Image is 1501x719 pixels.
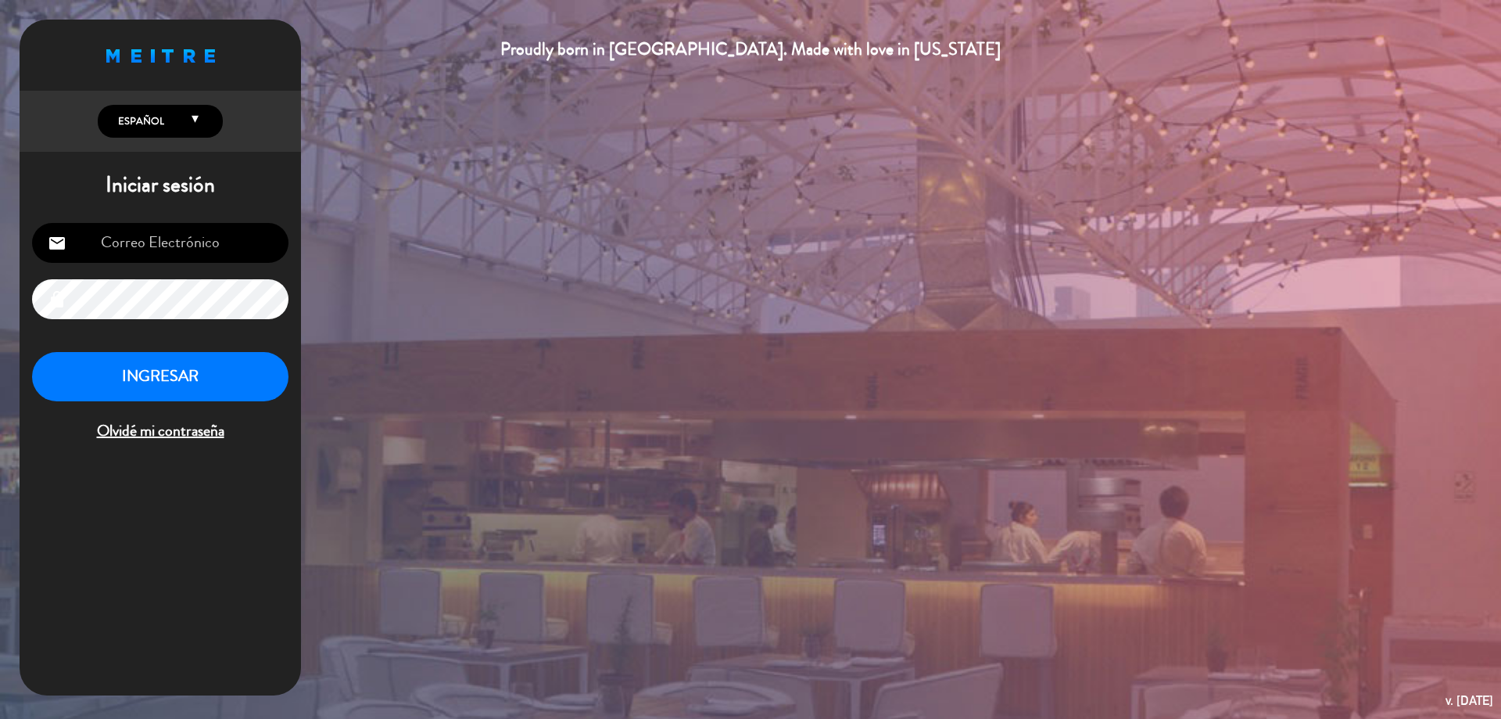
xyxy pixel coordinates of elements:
button: INGRESAR [32,352,288,401]
span: Olvidé mi contraseña [32,419,288,444]
span: Español [114,113,164,129]
div: v. [DATE] [1445,690,1493,711]
h1: Iniciar sesión [20,172,301,199]
input: Correo Electrónico [32,223,288,263]
i: lock [48,290,66,309]
i: email [48,234,66,253]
